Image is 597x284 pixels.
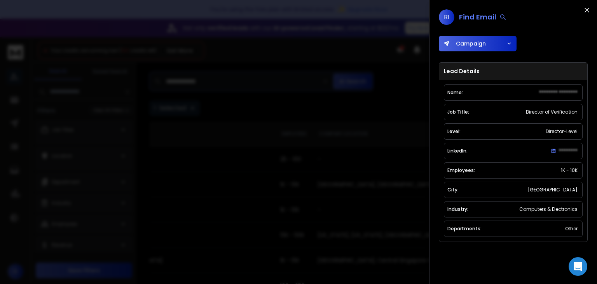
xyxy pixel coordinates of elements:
div: Director of Verification [524,107,579,117]
p: Job Title: [447,109,469,115]
span: RI [439,9,454,25]
p: City: [447,187,459,193]
p: Industry: [447,206,468,212]
div: Find Email [459,12,506,23]
div: Open Intercom Messenger [569,257,587,276]
div: Director-Level [544,127,579,136]
p: LinkedIn: [447,148,468,154]
p: Departments: [447,226,482,232]
span: Campaign [453,40,486,47]
div: 1K - 10K [559,166,579,175]
div: Computers & Electronics [518,205,579,214]
p: Employees: [447,167,475,174]
p: Level: [447,128,461,135]
h3: Lead Details [439,63,587,80]
div: [GEOGRAPHIC_DATA] [526,185,579,195]
p: Name: [447,89,463,96]
div: Other [564,224,579,233]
